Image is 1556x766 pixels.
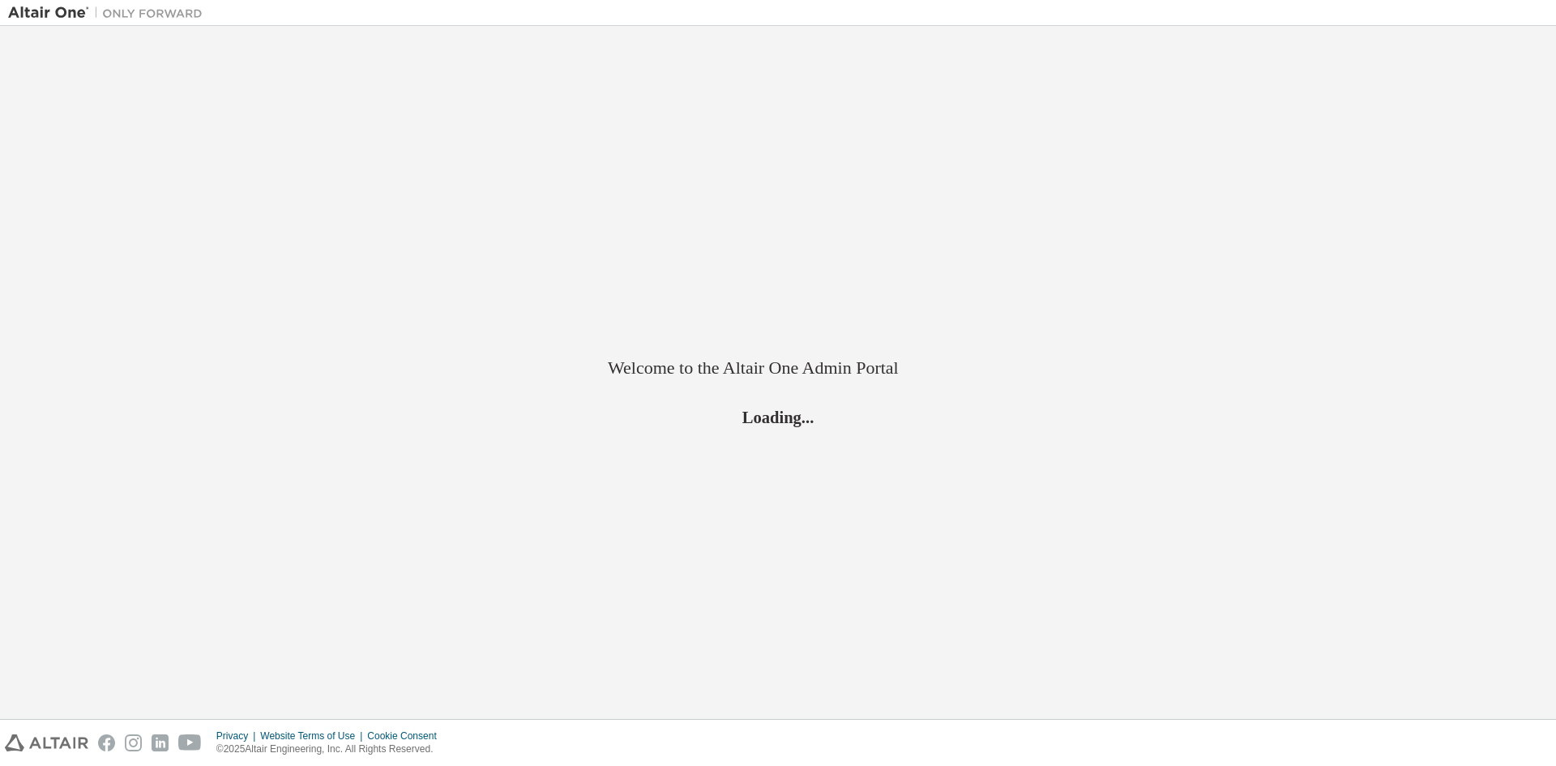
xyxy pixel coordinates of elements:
[5,734,88,751] img: altair_logo.svg
[216,742,447,756] p: © 2025 Altair Engineering, Inc. All Rights Reserved.
[260,730,367,742] div: Website Terms of Use
[152,734,169,751] img: linkedin.svg
[608,357,948,379] h2: Welcome to the Altair One Admin Portal
[216,730,260,742] div: Privacy
[178,734,202,751] img: youtube.svg
[8,5,211,21] img: Altair One
[98,734,115,751] img: facebook.svg
[125,734,142,751] img: instagram.svg
[367,730,446,742] div: Cookie Consent
[608,406,948,427] h2: Loading...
